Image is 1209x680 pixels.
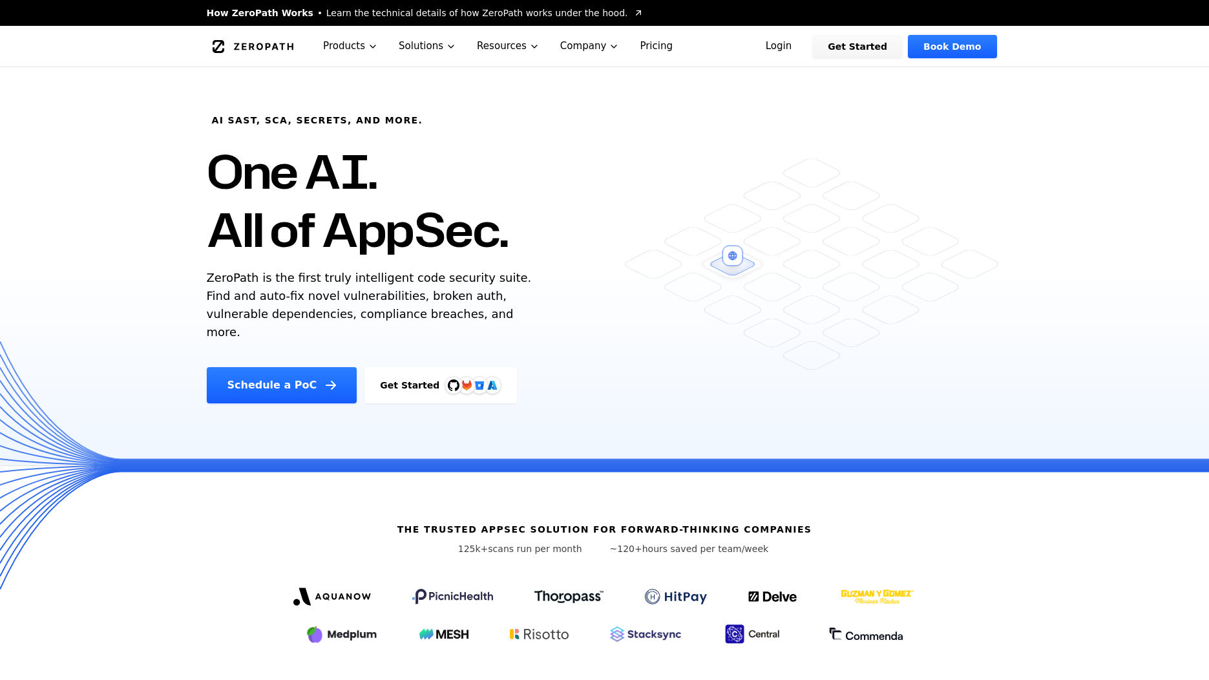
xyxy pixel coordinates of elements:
img: Thoropass [534,590,604,603]
h1: One AI. All of AppSec. [207,142,509,259]
h6: AI SAST, SCA, Secrets, and more. [212,114,423,127]
a: How ZeroPath WorksLearn the technical details of how ZeroPath works under the hood. [207,6,644,19]
a: Pricing [629,26,683,67]
img: GYG [839,581,916,612]
a: Schedule a PoC [207,367,357,403]
span: Learn the technical details of how ZeroPath works under the hood. [326,6,628,19]
img: Mesh [419,629,468,639]
p: ZeroPath is the first truly intelligent code security suite. Find and auto-fix novel vulnerabilit... [207,269,538,341]
nav: Global [191,26,1018,67]
h6: The Trusted AppSec solution for forward-thinking companies [397,523,812,536]
p: scans run per month [441,542,600,555]
button: Solutions [388,26,467,67]
a: Get Started [812,35,903,58]
a: Login [750,35,808,58]
button: Company [550,26,630,67]
button: Resources [467,26,550,67]
img: Stacksync [610,626,681,642]
span: How ZeroPath Works [207,6,313,19]
img: Azure [487,380,498,390]
button: Products [313,26,388,67]
img: Central [722,622,787,646]
a: Book Demo [908,35,996,58]
img: GitLab [454,372,479,398]
p: hours saved per team/week [610,542,769,555]
svg: Bitbucket [472,378,487,392]
span: ~120+ [610,544,642,554]
span: 125k+ [458,544,489,554]
a: Get StartedGitHubGitLabAzure [364,367,517,403]
img: Medplum [306,624,378,644]
img: GitHub [448,379,459,391]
